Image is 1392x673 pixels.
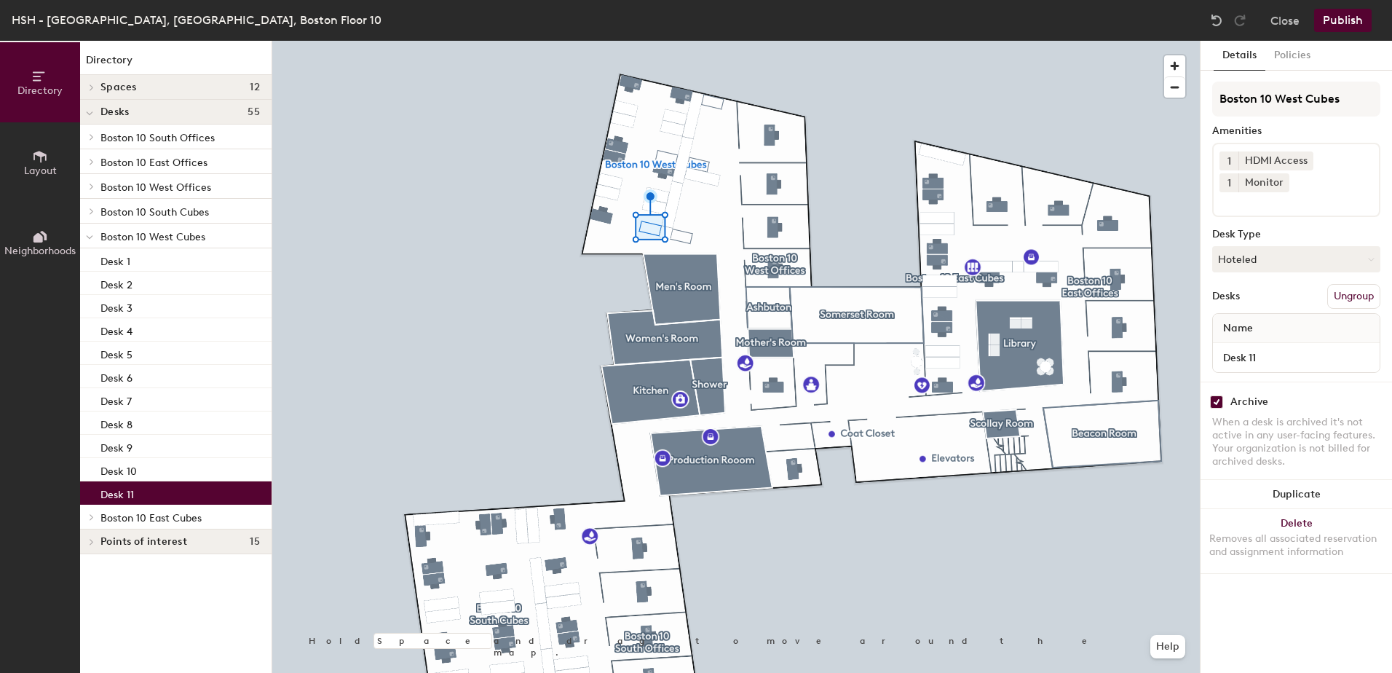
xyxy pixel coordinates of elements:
div: Removes all associated reservation and assignment information [1209,532,1383,559]
img: Redo [1233,13,1247,28]
p: Desk 7 [100,391,132,408]
p: Desk 4 [100,321,133,338]
p: Desk 9 [100,438,133,454]
span: Boston 10 East Offices [100,157,207,169]
div: Desks [1212,291,1240,302]
button: Details [1214,41,1265,71]
span: 1 [1227,176,1231,191]
span: Layout [24,165,57,177]
p: Desk 8 [100,414,133,431]
span: Points of interest [100,536,187,548]
span: 1 [1227,154,1231,169]
p: Desk 3 [100,298,133,315]
div: Desk Type [1212,229,1380,240]
span: Boston 10 East Cubes [100,512,202,524]
span: 55 [248,106,260,118]
span: Boston 10 West Cubes [100,231,205,243]
span: Neighborhoods [4,245,76,257]
button: Ungroup [1327,284,1380,309]
button: DeleteRemoves all associated reservation and assignment information [1201,509,1392,573]
p: Desk 5 [100,345,133,361]
button: Help [1150,635,1185,658]
div: HDMI Access [1238,151,1313,170]
p: Desk 1 [100,251,130,268]
input: Unnamed desk [1216,347,1377,368]
button: Policies [1265,41,1319,71]
span: 15 [250,536,260,548]
p: Desk 6 [100,368,133,385]
h1: Directory [80,52,272,75]
div: When a desk is archived it's not active in any user-facing features. Your organization is not bil... [1212,416,1380,468]
div: Monitor [1238,173,1289,192]
button: Publish [1314,9,1372,32]
span: Desks [100,106,129,118]
div: Amenities [1212,125,1380,137]
span: Spaces [100,82,137,93]
p: Desk 10 [100,461,137,478]
button: Close [1270,9,1300,32]
span: 12 [250,82,260,93]
span: Boston 10 South Offices [100,132,215,144]
p: Desk 11 [100,484,134,501]
img: Undo [1209,13,1224,28]
span: Name [1216,315,1260,342]
button: Duplicate [1201,480,1392,509]
span: Directory [17,84,63,97]
span: Boston 10 South Cubes [100,206,209,219]
button: Hoteled [1212,246,1380,272]
button: 1 [1219,151,1238,170]
span: Boston 10 West Offices [100,181,211,194]
div: Archive [1230,396,1268,408]
p: Desk 2 [100,275,133,291]
div: HSH - [GEOGRAPHIC_DATA], [GEOGRAPHIC_DATA], Boston Floor 10 [12,11,381,29]
button: 1 [1219,173,1238,192]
